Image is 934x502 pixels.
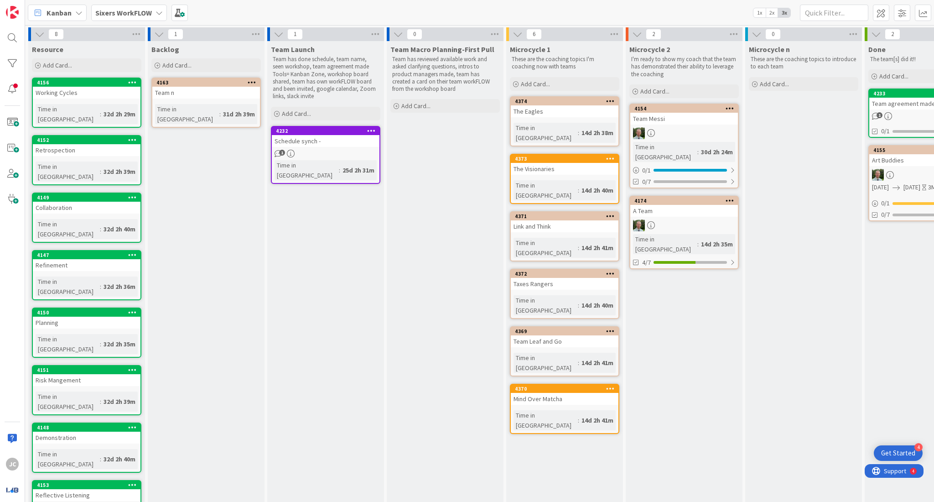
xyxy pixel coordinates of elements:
span: 1x [753,8,766,17]
span: 0/7 [881,210,890,220]
p: Team has reviewed available work and asked clarifying questions, intros to product managers made,... [392,56,498,93]
div: Schedule synch - [272,135,379,147]
a: 4370Mind Over MatchaTime in [GEOGRAPHIC_DATA]:14d 2h 41m [510,384,619,434]
div: Taxes Rangers [511,278,618,290]
span: : [578,300,579,310]
div: 4148 [37,424,140,431]
div: Time in [GEOGRAPHIC_DATA] [36,334,100,354]
input: Quick Filter... [800,5,868,21]
p: Tools= Kanban Zone, workshop board shared, team has own workFLOW board and been invited, google c... [273,71,379,100]
div: 4232Schedule synch - [272,127,379,147]
div: 4148Demonstration [33,424,140,444]
div: 4374The Eagles [511,97,618,117]
span: 4/7 [642,258,651,267]
div: Planning [33,317,140,329]
div: Time in [GEOGRAPHIC_DATA] [514,353,578,373]
div: 14d 2h 38m [579,128,616,138]
span: Backlog [151,45,179,54]
a: 4232Schedule synch -Time in [GEOGRAPHIC_DATA]:25d 2h 31m [271,126,380,184]
div: Retrospection [33,144,140,156]
div: 4370 [511,385,618,393]
div: Risk Mangement [33,374,140,386]
div: 32d 2h 39m [101,397,138,407]
div: Time in [GEOGRAPHIC_DATA] [514,238,578,258]
div: Time in [GEOGRAPHIC_DATA] [633,234,697,254]
div: 4372Taxes Rangers [511,270,618,290]
div: 0/1 [630,165,738,176]
div: 4174 [634,198,738,204]
div: 4156Working Cycles [33,78,140,99]
div: 4154 [630,105,738,113]
a: 4163Team nTime in [GEOGRAPHIC_DATA]:31d 2h 39m [151,78,261,128]
a: 4369Team Leaf and GoTime in [GEOGRAPHIC_DATA]:14d 2h 41m [510,326,619,376]
div: 14d 2h 40m [579,185,616,195]
p: These are the coaching topics to introduce to each team [751,56,856,71]
div: 4149Collaboration [33,193,140,214]
span: Resource [32,45,63,54]
span: Microcycle 2 [629,45,670,54]
div: 4150 [37,309,140,316]
div: 4374 [511,97,618,105]
span: 1 [287,29,303,40]
span: Add Card... [162,61,192,69]
div: 4373The Visionaries [511,155,618,175]
span: Support [19,1,42,12]
span: [DATE] [872,183,889,192]
div: Time in [GEOGRAPHIC_DATA] [36,104,100,124]
div: Mind Over Matcha [511,393,618,405]
a: 4150PlanningTime in [GEOGRAPHIC_DATA]:32d 2h 35m [32,308,141,358]
div: Reflective Listening [33,489,140,501]
a: 4147RefinementTime in [GEOGRAPHIC_DATA]:32d 2h 36m [32,250,141,300]
span: 0/1 [881,126,890,136]
div: Team n [152,87,260,99]
div: 4232 [276,128,379,134]
img: avatar [6,483,19,496]
span: Add Card... [43,61,72,69]
div: 4 [914,443,923,451]
span: : [100,109,101,119]
div: Open Get Started checklist, remaining modules: 4 [874,445,923,461]
span: 1 [279,150,285,156]
div: 4154 [634,105,738,112]
div: JC [6,458,19,471]
div: 30d 2h 24m [699,147,735,157]
a: 4151Risk MangementTime in [GEOGRAPHIC_DATA]:32d 2h 39m [32,365,141,415]
span: Team Launch [271,45,315,54]
div: Time in [GEOGRAPHIC_DATA] [36,219,100,239]
span: : [100,167,101,177]
div: SH [630,220,738,231]
div: Time in [GEOGRAPHIC_DATA] [36,392,100,412]
span: Microcycle 1 [510,45,550,54]
span: Add Card... [879,72,908,80]
div: Time in [GEOGRAPHIC_DATA] [36,449,100,469]
a: 4154Team MessiSHTime in [GEOGRAPHIC_DATA]:30d 2h 24m0/10/7 [629,104,739,188]
div: 4371Link and Think [511,212,618,232]
div: 4153 [37,482,140,488]
p: Team has done schedule, team name, seen workshop, team agreement made [273,56,379,71]
span: 2x [766,8,778,17]
div: 4374 [515,98,618,105]
div: 4369 [511,327,618,335]
div: Time in [GEOGRAPHIC_DATA] [155,104,219,124]
div: Team Messi [630,113,738,125]
div: 4163 [156,79,260,86]
div: 14d 2h 40m [579,300,616,310]
a: 4371Link and ThinkTime in [GEOGRAPHIC_DATA]:14d 2h 41m [510,211,619,261]
span: : [578,243,579,253]
div: Time in [GEOGRAPHIC_DATA] [633,142,697,162]
div: 4373 [515,156,618,162]
span: [DATE] [903,183,920,192]
div: Refinement [33,259,140,271]
span: : [100,339,101,349]
div: 4151Risk Mangement [33,366,140,386]
div: SH [630,127,738,139]
span: 6 [526,29,542,40]
div: 4147 [33,251,140,259]
span: : [578,185,579,195]
div: 4371 [515,213,618,220]
div: 4153 [33,481,140,489]
span: 8 [48,29,64,40]
div: 4372 [511,270,618,278]
span: Kanban [47,7,72,18]
span: : [100,282,101,292]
